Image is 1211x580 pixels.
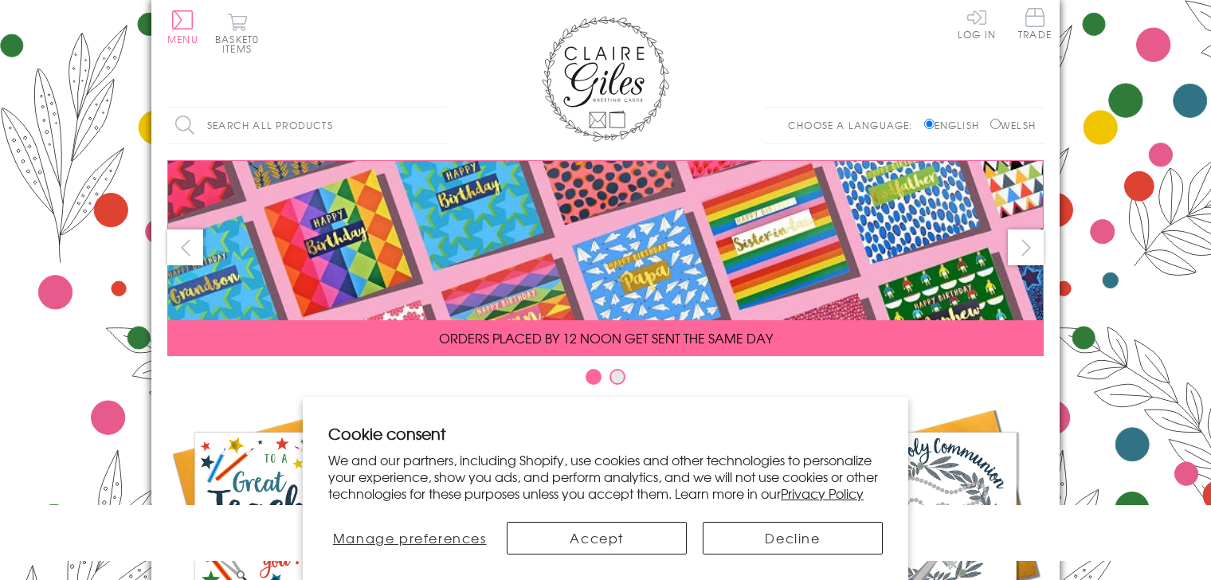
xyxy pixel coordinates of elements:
[1008,229,1044,265] button: next
[328,452,883,501] p: We and our partners, including Shopify, use cookies and other technologies to personalize your ex...
[328,522,491,555] button: Manage preferences
[167,368,1044,393] div: Carousel Pagination
[328,422,883,445] h2: Cookie consent
[990,118,1036,132] label: Welsh
[990,119,1001,129] input: Welsh
[215,13,259,53] button: Basket0 items
[924,119,935,129] input: English
[703,522,883,555] button: Decline
[167,10,198,44] button: Menu
[167,229,203,265] button: prev
[958,8,996,39] a: Log In
[333,528,487,547] span: Manage preferences
[507,522,687,555] button: Accept
[586,369,602,385] button: Carousel Page 1 (Current Slide)
[609,369,625,385] button: Carousel Page 2
[1018,8,1052,39] span: Trade
[167,32,198,46] span: Menu
[924,118,987,132] label: English
[222,32,259,56] span: 0 items
[788,118,921,132] p: Choose a language:
[1018,8,1052,42] a: Trade
[439,328,773,347] span: ORDERS PLACED BY 12 NOON GET SENT THE SAME DAY
[781,484,864,503] a: Privacy Policy
[167,108,446,143] input: Search all products
[430,108,446,143] input: Search
[542,16,669,142] img: Claire Giles Greetings Cards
